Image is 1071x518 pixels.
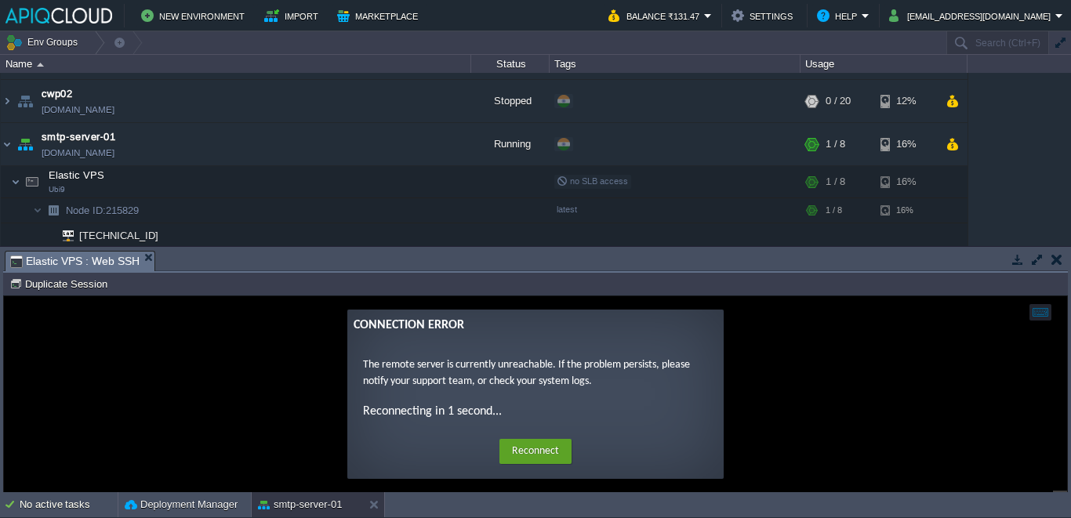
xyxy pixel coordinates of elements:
[608,6,704,25] button: Balance ₹131.47
[471,80,550,122] div: Stopped
[5,8,112,24] img: APIQCloud
[5,31,83,53] button: Env Groups
[337,6,423,25] button: Marketplace
[42,223,52,248] img: AMDAwAAAACH5BAEAAAAALAAAAAABAAEAAAICRAEAOw==
[826,166,845,197] div: 1 / 8
[52,223,74,248] img: AMDAwAAAACH5BAEAAAAALAAAAAABAAEAAAICRAEAOw==
[125,497,238,513] button: Deployment Manager
[817,6,862,25] button: Help
[42,129,115,145] a: smtp-server-01
[14,123,36,165] img: AMDAwAAAACH5BAEAAAAALAAAAAABAAEAAAICRAEAOw==
[880,166,931,197] div: 16%
[9,277,112,291] button: Duplicate Session
[350,20,713,38] div: Connection Error
[880,123,931,165] div: 16%
[2,55,470,73] div: Name
[141,6,249,25] button: New Environment
[557,176,628,186] span: no SLB access
[826,80,851,122] div: 0 / 20
[42,86,72,102] a: cwp02
[1,123,13,165] img: AMDAwAAAACH5BAEAAAAALAAAAAABAAEAAAICRAEAOw==
[359,60,704,93] p: The remote server is currently unreachable. If the problem persists, please notify your support t...
[42,198,64,223] img: AMDAwAAAACH5BAEAAAAALAAAAAABAAEAAAICRAEAOw==
[826,123,845,165] div: 1 / 8
[732,6,797,25] button: Settings
[37,63,44,67] img: AMDAwAAAACH5BAEAAAAALAAAAAABAAEAAAICRAEAOw==
[826,198,842,223] div: 1 / 8
[889,6,1055,25] button: [EMAIL_ADDRESS][DOMAIN_NAME]
[557,205,577,214] span: latest
[42,145,114,161] span: [DOMAIN_NAME]
[10,252,140,271] span: Elastic VPS : Web SSH
[264,6,323,25] button: Import
[471,123,550,165] div: Running
[880,80,931,122] div: 12%
[801,55,967,73] div: Usage
[359,106,704,125] p: Reconnecting in 1 second...
[78,223,161,248] span: [TECHNICAL_ID]
[47,168,107,182] span: Elastic VPS
[11,166,20,197] img: AMDAwAAAACH5BAEAAAAALAAAAAABAAEAAAICRAEAOw==
[21,166,43,197] img: AMDAwAAAACH5BAEAAAAALAAAAAABAAEAAAICRAEAOw==
[64,204,141,217] span: 215829
[880,198,931,223] div: 16%
[78,230,161,241] a: [TECHNICAL_ID]
[258,497,342,513] button: smtp-server-01
[64,204,141,217] a: Node ID:215829
[47,169,107,181] a: Elastic VPSUbi9
[20,492,118,517] div: No active tasks
[496,143,568,168] button: Reconnect
[66,205,106,216] span: Node ID:
[550,55,800,73] div: Tags
[49,185,65,194] span: Ubi9
[14,80,36,122] img: AMDAwAAAACH5BAEAAAAALAAAAAABAAEAAAICRAEAOw==
[42,102,114,118] span: [DOMAIN_NAME]
[33,198,42,223] img: AMDAwAAAACH5BAEAAAAALAAAAAABAAEAAAICRAEAOw==
[1,80,13,122] img: AMDAwAAAACH5BAEAAAAALAAAAAABAAEAAAICRAEAOw==
[472,55,549,73] div: Status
